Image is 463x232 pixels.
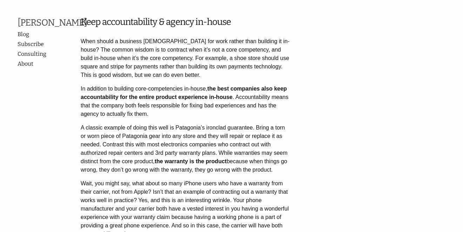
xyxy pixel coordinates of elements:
p: In addition to building core-competencies in-house, . Accountability means that the company both ... [81,85,291,118]
strong: the warranty is the product [155,158,227,164]
a: Consulting [18,50,74,58]
a: Keep accountability & agency in-house [81,16,231,27]
a: About [18,60,81,68]
a: Subscribe [18,40,74,48]
a: [PERSON_NAME] [18,18,81,28]
p: When should a business [DEMOGRAPHIC_DATA] for work rather than building it in-house? The common w... [81,37,291,79]
a: Blog [18,30,74,39]
p: A classic example of doing this well is Patagonia’s ironclad guarantee. Bring a torn or worn piec... [81,124,291,174]
strong: the best companies also keep accountability for the entire product experience in-house [81,86,287,100]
